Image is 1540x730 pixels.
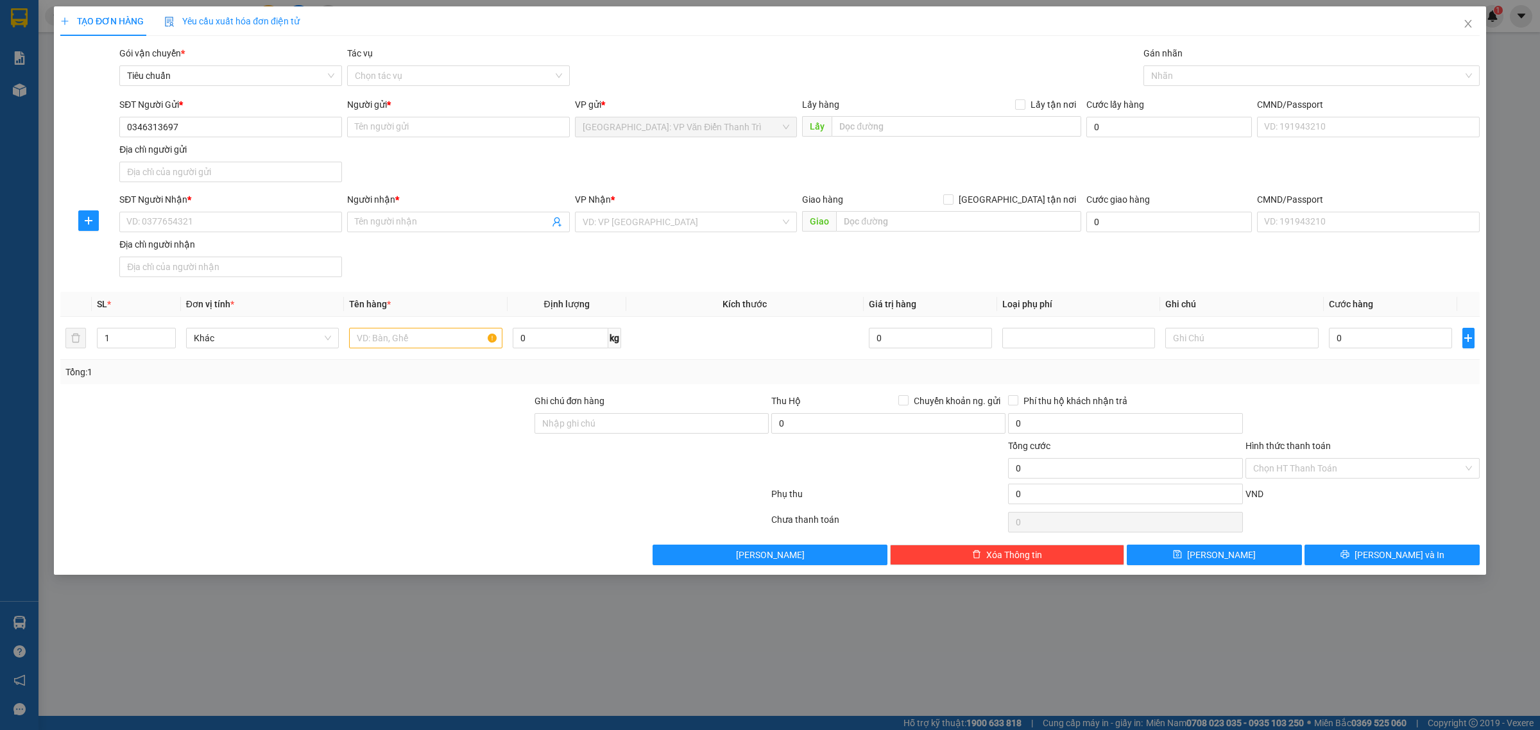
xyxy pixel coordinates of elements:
[802,194,843,205] span: Giao hàng
[972,550,981,560] span: delete
[583,117,790,137] span: Hà Nội: VP Văn Điển Thanh Trì
[127,66,334,85] span: Tiêu chuẩn
[890,545,1124,565] button: deleteXóa Thông tin
[194,328,331,348] span: Khác
[65,365,594,379] div: Tổng: 1
[1257,98,1480,112] div: CMND/Passport
[119,237,342,251] div: Địa chỉ người nhận
[1245,489,1263,499] span: VND
[832,116,1081,137] input: Dọc đường
[65,328,86,348] button: delete
[653,545,887,565] button: [PERSON_NAME]
[1355,548,1444,562] span: [PERSON_NAME] và In
[164,17,175,27] img: icon
[997,292,1160,317] th: Loại phụ phí
[736,548,805,562] span: [PERSON_NAME]
[552,217,562,227] span: user-add
[119,162,342,182] input: Địa chỉ của người gửi
[802,116,832,137] span: Lấy
[349,328,502,348] input: VD: Bàn, Ghế
[608,328,621,348] span: kg
[119,192,342,207] div: SĐT Người Nhận
[1329,299,1373,309] span: Cước hàng
[1086,99,1144,110] label: Cước lấy hàng
[1245,441,1331,451] label: Hình thức thanh toán
[802,211,836,232] span: Giao
[1463,333,1474,343] span: plus
[119,142,342,157] div: Địa chỉ người gửi
[78,210,99,231] button: plus
[60,16,144,26] span: TẠO ĐƠN HÀNG
[1086,117,1252,137] input: Cước lấy hàng
[535,396,605,406] label: Ghi chú đơn hàng
[723,299,767,309] span: Kích thước
[869,299,916,309] span: Giá trị hàng
[1143,48,1183,58] label: Gán nhãn
[347,192,570,207] div: Người nhận
[1018,394,1133,408] span: Phí thu hộ khách nhận trả
[349,299,391,309] span: Tên hàng
[535,413,769,434] input: Ghi chú đơn hàng
[186,299,234,309] span: Đơn vị tính
[1008,441,1050,451] span: Tổng cước
[1086,212,1252,232] input: Cước giao hàng
[1173,550,1182,560] span: save
[1025,98,1081,112] span: Lấy tận nơi
[1160,292,1323,317] th: Ghi chú
[119,98,342,112] div: SĐT Người Gửi
[60,17,69,26] span: plus
[1257,192,1480,207] div: CMND/Passport
[1462,328,1475,348] button: plus
[544,299,590,309] span: Định lượng
[771,396,801,406] span: Thu Hộ
[869,328,992,348] input: 0
[909,394,1005,408] span: Chuyển khoản ng. gửi
[575,98,798,112] div: VP gửi
[119,257,342,277] input: Địa chỉ của người nhận
[836,211,1081,232] input: Dọc đường
[954,192,1081,207] span: [GEOGRAPHIC_DATA] tận nơi
[79,216,98,226] span: plus
[1165,328,1318,348] input: Ghi Chú
[802,99,839,110] span: Lấy hàng
[97,299,107,309] span: SL
[770,487,1007,509] div: Phụ thu
[1340,550,1349,560] span: printer
[770,513,1007,535] div: Chưa thanh toán
[119,48,185,58] span: Gói vận chuyển
[164,16,300,26] span: Yêu cầu xuất hóa đơn điện tử
[1187,548,1256,562] span: [PERSON_NAME]
[1450,6,1486,42] button: Close
[575,194,611,205] span: VP Nhận
[347,98,570,112] div: Người gửi
[1127,545,1302,565] button: save[PERSON_NAME]
[1463,19,1473,29] span: close
[347,48,373,58] label: Tác vụ
[1305,545,1480,565] button: printer[PERSON_NAME] và In
[986,548,1042,562] span: Xóa Thông tin
[1086,194,1150,205] label: Cước giao hàng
